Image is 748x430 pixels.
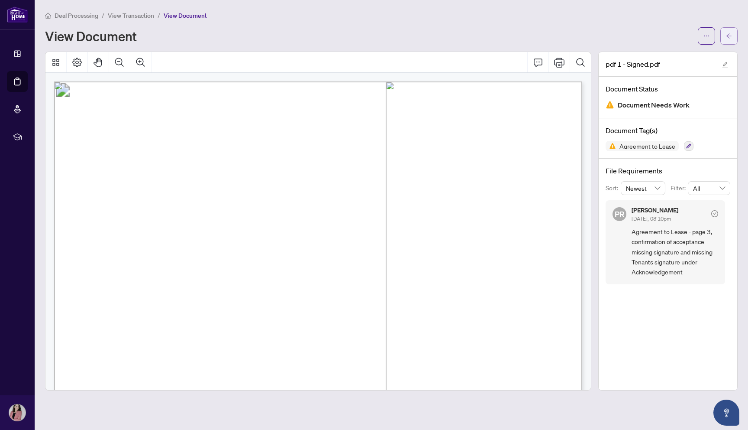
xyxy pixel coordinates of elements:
[693,182,725,195] span: All
[606,59,660,69] span: pdf 1 - Signed.pdf
[632,227,718,277] span: Agreement to Lease - page 3, confirmation of acceptance missing signature and missing Tenants sig...
[45,29,137,43] h1: View Document
[632,207,678,213] h5: [PERSON_NAME]
[158,10,160,20] li: /
[616,143,679,149] span: Agreement to Lease
[45,13,51,19] span: home
[606,101,614,109] img: Document Status
[606,84,730,94] h4: Document Status
[606,166,730,176] h4: File Requirements
[615,208,625,220] span: PR
[606,183,621,193] p: Sort:
[618,99,690,111] span: Document Needs Work
[55,12,98,20] span: Deal Processing
[606,125,730,136] h4: Document Tag(s)
[626,182,661,195] span: Newest
[164,12,207,20] span: View Document
[671,183,688,193] p: Filter:
[102,10,104,20] li: /
[722,62,728,68] span: edit
[713,400,739,426] button: Open asap
[726,33,732,39] span: arrow-left
[711,210,718,217] span: check-circle
[108,12,154,20] span: View Transaction
[9,404,26,421] img: Profile Icon
[632,215,671,222] span: [DATE], 08:10pm
[7,7,28,23] img: logo
[606,141,616,151] img: Status Icon
[703,33,709,39] span: ellipsis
